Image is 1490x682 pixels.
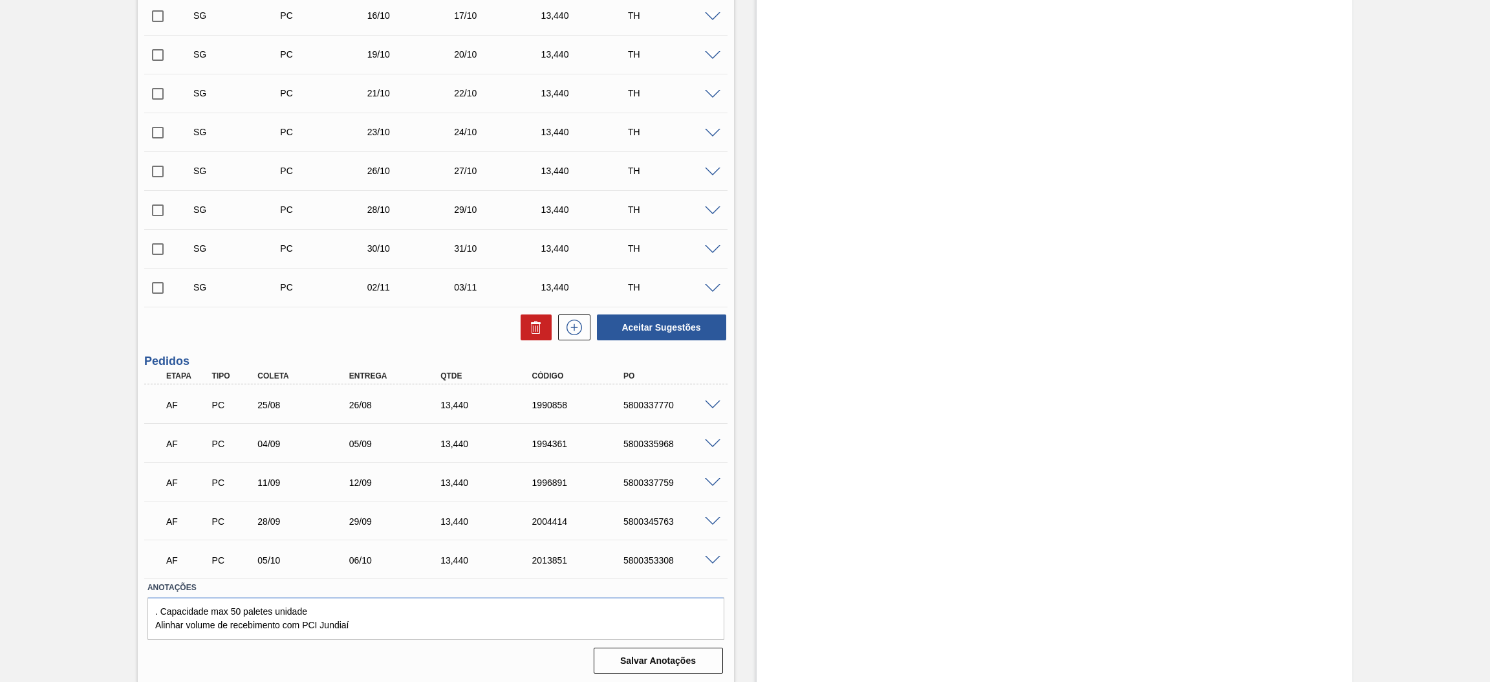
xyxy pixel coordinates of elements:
div: 13,440 [538,10,636,21]
div: 04/09/2025 [254,439,358,449]
div: Pedido de Compra [277,204,375,215]
div: 13,440 [538,127,636,137]
div: PO [620,371,724,380]
div: 12/09/2025 [346,478,450,488]
div: Pedido de Compra [209,516,258,527]
div: Sugestão Criada [190,166,288,176]
div: Entrega [346,371,450,380]
div: Sugestão Criada [190,10,288,21]
div: 2013851 [529,555,633,566]
div: 13,440 [437,478,541,488]
div: 27/10/2025 [451,166,549,176]
div: 29/09/2025 [346,516,450,527]
div: 13,440 [538,243,636,254]
div: 13,440 [538,88,636,98]
div: 2004414 [529,516,633,527]
label: Anotações [147,578,724,597]
div: 5800353308 [620,555,724,566]
div: TH [625,10,723,21]
div: Pedido de Compra [277,243,375,254]
div: 13,440 [437,400,541,410]
div: Pedido de Compra [277,127,375,137]
div: TH [625,127,723,137]
div: 1994361 [529,439,633,449]
div: Sugestão Criada [190,88,288,98]
div: Sugestão Criada [190,282,288,292]
div: 13,440 [538,282,636,292]
div: 05/10/2025 [254,555,358,566]
p: AF [166,439,209,449]
div: Sugestão Criada [190,49,288,60]
div: Aceitar Sugestões [590,313,728,342]
div: 13,440 [538,166,636,176]
div: 11/09/2025 [254,478,358,488]
div: 05/09/2025 [346,439,450,449]
div: Excluir Sugestões [514,314,552,340]
div: 03/11/2025 [451,282,549,292]
div: Etapa [163,371,212,380]
div: 25/08/2025 [254,400,358,410]
div: 13,440 [538,49,636,60]
div: 19/10/2025 [364,49,462,60]
p: AF [166,400,209,410]
div: 31/10/2025 [451,243,549,254]
div: 5800345763 [620,516,724,527]
div: Pedido de Compra [277,166,375,176]
div: Sugestão Criada [190,204,288,215]
div: Nova sugestão [552,314,590,340]
div: 1990858 [529,400,633,410]
textarea: . Capacidade max 50 paletes unidade Alinhar volume de recebimento com PCI Jundiaí [147,597,724,640]
div: Tipo [209,371,258,380]
div: 5800337759 [620,478,724,488]
div: Pedido de Compra [209,400,258,410]
div: TH [625,243,723,254]
div: Pedido de Compra [277,88,375,98]
div: TH [625,204,723,215]
div: Pedido de Compra [209,439,258,449]
div: TH [625,49,723,60]
div: 30/10/2025 [364,243,462,254]
button: Aceitar Sugestões [597,314,726,340]
div: TH [625,282,723,292]
div: 13,440 [437,555,541,566]
div: Aguardando Faturamento [163,546,212,575]
div: 23/10/2025 [364,127,462,137]
div: 28/09/2025 [254,516,358,527]
div: Pedido de Compra [209,555,258,566]
div: 13,440 [437,439,541,449]
p: AF [166,516,209,527]
div: 26/10/2025 [364,166,462,176]
div: 20/10/2025 [451,49,549,60]
div: Aguardando Faturamento [163,391,212,419]
div: Sugestão Criada [190,127,288,137]
div: 26/08/2025 [346,400,450,410]
div: 29/10/2025 [451,204,549,215]
div: TH [625,88,723,98]
div: 16/10/2025 [364,10,462,21]
div: Sugestão Criada [190,243,288,254]
div: Coleta [254,371,358,380]
div: 17/10/2025 [451,10,549,21]
div: Pedido de Compra [277,49,375,60]
div: 5800335968 [620,439,724,449]
div: Aguardando Faturamento [163,507,212,536]
h3: Pedidos [144,355,728,368]
div: 13,440 [538,204,636,215]
div: 02/11/2025 [364,282,462,292]
div: 21/10/2025 [364,88,462,98]
div: TH [625,166,723,176]
button: Salvar Anotações [594,648,723,674]
div: 5800337770 [620,400,724,410]
div: Aguardando Faturamento [163,430,212,458]
p: AF [166,555,209,566]
div: 22/10/2025 [451,88,549,98]
div: Qtde [437,371,541,380]
div: Pedido de Compra [277,10,375,21]
div: Pedido de Compra [277,282,375,292]
div: Aguardando Faturamento [163,468,212,497]
p: AF [166,478,209,488]
div: Pedido de Compra [209,478,258,488]
div: 24/10/2025 [451,127,549,137]
div: 1996891 [529,478,633,488]
div: 06/10/2025 [346,555,450,566]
